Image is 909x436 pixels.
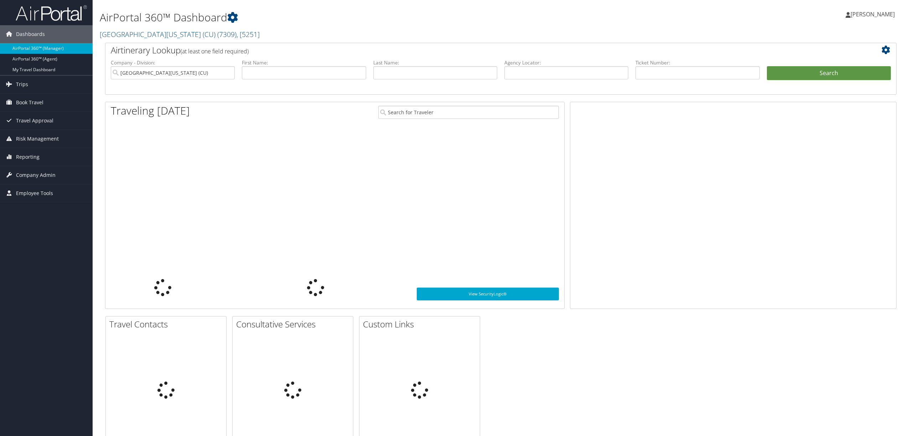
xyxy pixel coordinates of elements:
a: [PERSON_NAME] [846,4,902,25]
span: Trips [16,75,28,93]
label: Last Name: [373,59,497,66]
a: [GEOGRAPHIC_DATA][US_STATE] (CU) [100,30,260,39]
span: Company Admin [16,166,56,184]
a: View SecurityLogic® [417,288,559,300]
span: Risk Management [16,130,59,148]
span: (at least one field required) [181,47,249,55]
h2: Consultative Services [236,318,353,330]
span: Dashboards [16,25,45,43]
span: Reporting [16,148,40,166]
span: , [ 5251 ] [237,30,260,39]
span: ( 7309 ) [217,30,237,39]
h1: Traveling [DATE] [111,103,190,118]
h2: Airtinerary Lookup [111,44,825,56]
img: airportal-logo.png [16,5,87,21]
h2: Custom Links [363,318,480,330]
h2: Travel Contacts [109,318,226,330]
label: Agency Locator: [504,59,628,66]
input: Search for Traveler [378,106,559,119]
button: Search [767,66,891,80]
span: Employee Tools [16,184,53,202]
label: Ticket Number: [635,59,759,66]
label: First Name: [242,59,366,66]
span: Book Travel [16,94,43,111]
h1: AirPortal 360™ Dashboard [100,10,634,25]
span: [PERSON_NAME] [851,10,895,18]
label: Company - Division: [111,59,235,66]
span: Travel Approval [16,112,53,130]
